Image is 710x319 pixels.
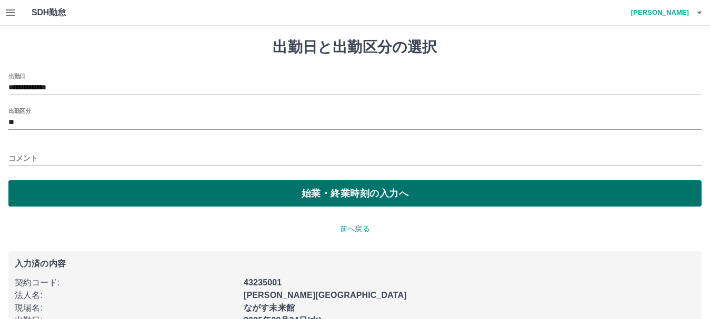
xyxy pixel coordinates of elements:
p: 法人名 : [15,289,237,302]
p: 前へ戻る [8,223,702,234]
p: 入力済の内容 [15,260,695,268]
b: ながす未来館 [244,303,295,312]
b: 43235001 [244,278,282,287]
button: 始業・終業時刻の入力へ [8,180,702,207]
p: 現場名 : [15,302,237,314]
label: 出勤日 [8,72,25,80]
label: 出勤区分 [8,107,31,115]
b: [PERSON_NAME][GEOGRAPHIC_DATA] [244,291,407,300]
p: 契約コード : [15,276,237,289]
h1: 出勤日と出勤区分の選択 [8,38,702,56]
